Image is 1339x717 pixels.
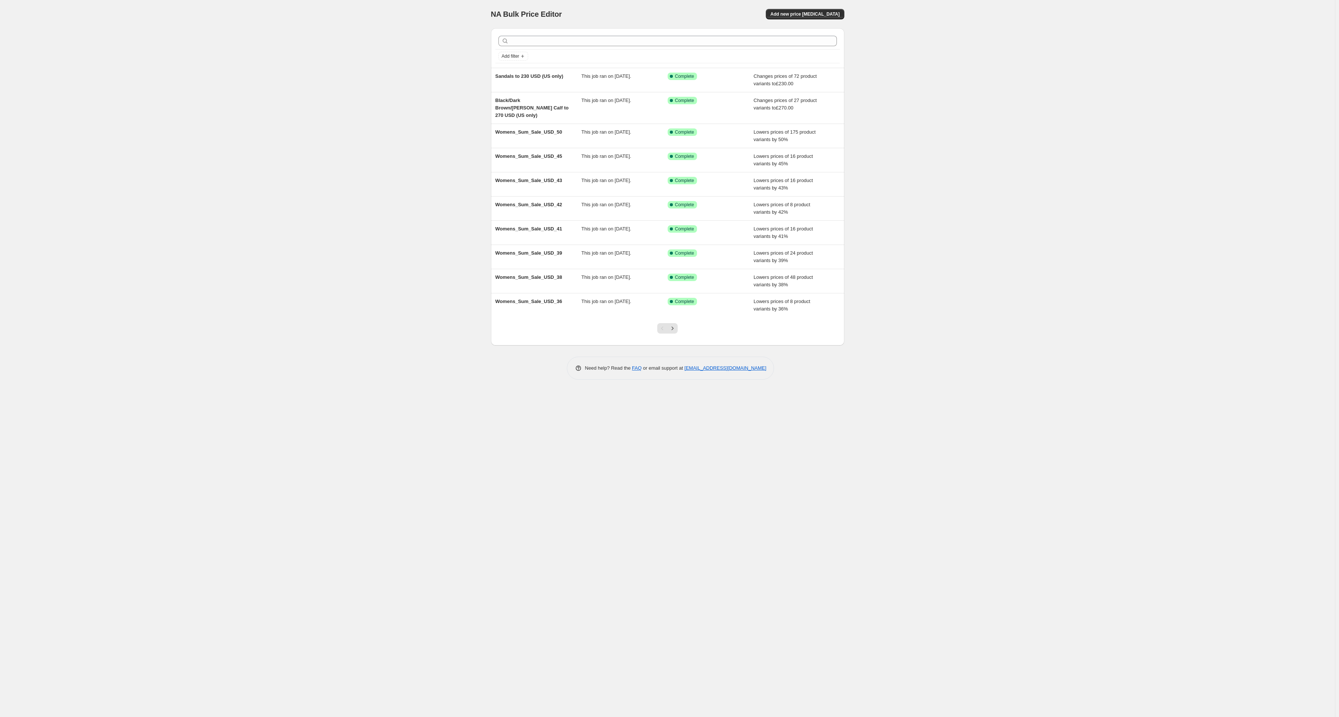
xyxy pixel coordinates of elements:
[495,153,562,159] span: Womens_Sum_Sale_USD_45
[675,274,694,280] span: Complete
[667,323,678,334] button: Next
[495,129,562,135] span: Womens_Sum_Sale_USD_50
[776,81,793,86] span: £230.00
[495,98,569,118] span: Black/Dark Brown/[PERSON_NAME] Calf to 270 USD (US only)
[581,274,631,280] span: This job ran on [DATE].
[495,250,562,256] span: Womens_Sum_Sale_USD_39
[754,153,813,166] span: Lowers prices of 16 product variants by 45%
[632,365,642,371] a: FAQ
[754,202,810,215] span: Lowers prices of 8 product variants by 42%
[657,323,678,334] nav: Pagination
[754,73,817,86] span: Changes prices of 72 product variants to
[495,226,562,232] span: Womens_Sum_Sale_USD_41
[498,52,528,61] button: Add filter
[581,178,631,183] span: This job ran on [DATE].
[585,365,632,371] span: Need help? Read the
[675,73,694,79] span: Complete
[754,250,813,263] span: Lowers prices of 24 product variants by 39%
[754,178,813,191] span: Lowers prices of 16 product variants by 43%
[675,250,694,256] span: Complete
[495,202,562,207] span: Womens_Sum_Sale_USD_42
[581,153,631,159] span: This job ran on [DATE].
[495,299,562,304] span: Womens_Sum_Sale_USD_36
[675,98,694,103] span: Complete
[675,129,694,135] span: Complete
[766,9,844,19] button: Add new price [MEDICAL_DATA]
[776,105,793,111] span: £270.00
[581,202,631,207] span: This job ran on [DATE].
[491,10,562,18] span: NA Bulk Price Editor
[642,365,684,371] span: or email support at
[502,53,519,59] span: Add filter
[675,299,694,305] span: Complete
[754,98,817,111] span: Changes prices of 27 product variants to
[495,73,563,79] span: Sandals to 230 USD (US only)
[581,250,631,256] span: This job ran on [DATE].
[581,226,631,232] span: This job ran on [DATE].
[770,11,839,17] span: Add new price [MEDICAL_DATA]
[754,274,813,287] span: Lowers prices of 48 product variants by 38%
[675,153,694,159] span: Complete
[754,299,810,312] span: Lowers prices of 8 product variants by 36%
[754,129,816,142] span: Lowers prices of 175 product variants by 50%
[581,299,631,304] span: This job ran on [DATE].
[684,365,766,371] a: [EMAIL_ADDRESS][DOMAIN_NAME]
[675,226,694,232] span: Complete
[581,73,631,79] span: This job ran on [DATE].
[675,202,694,208] span: Complete
[581,129,631,135] span: This job ran on [DATE].
[675,178,694,184] span: Complete
[495,178,562,183] span: Womens_Sum_Sale_USD_43
[581,98,631,103] span: This job ran on [DATE].
[754,226,813,239] span: Lowers prices of 16 product variants by 41%
[495,274,562,280] span: Womens_Sum_Sale_USD_38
